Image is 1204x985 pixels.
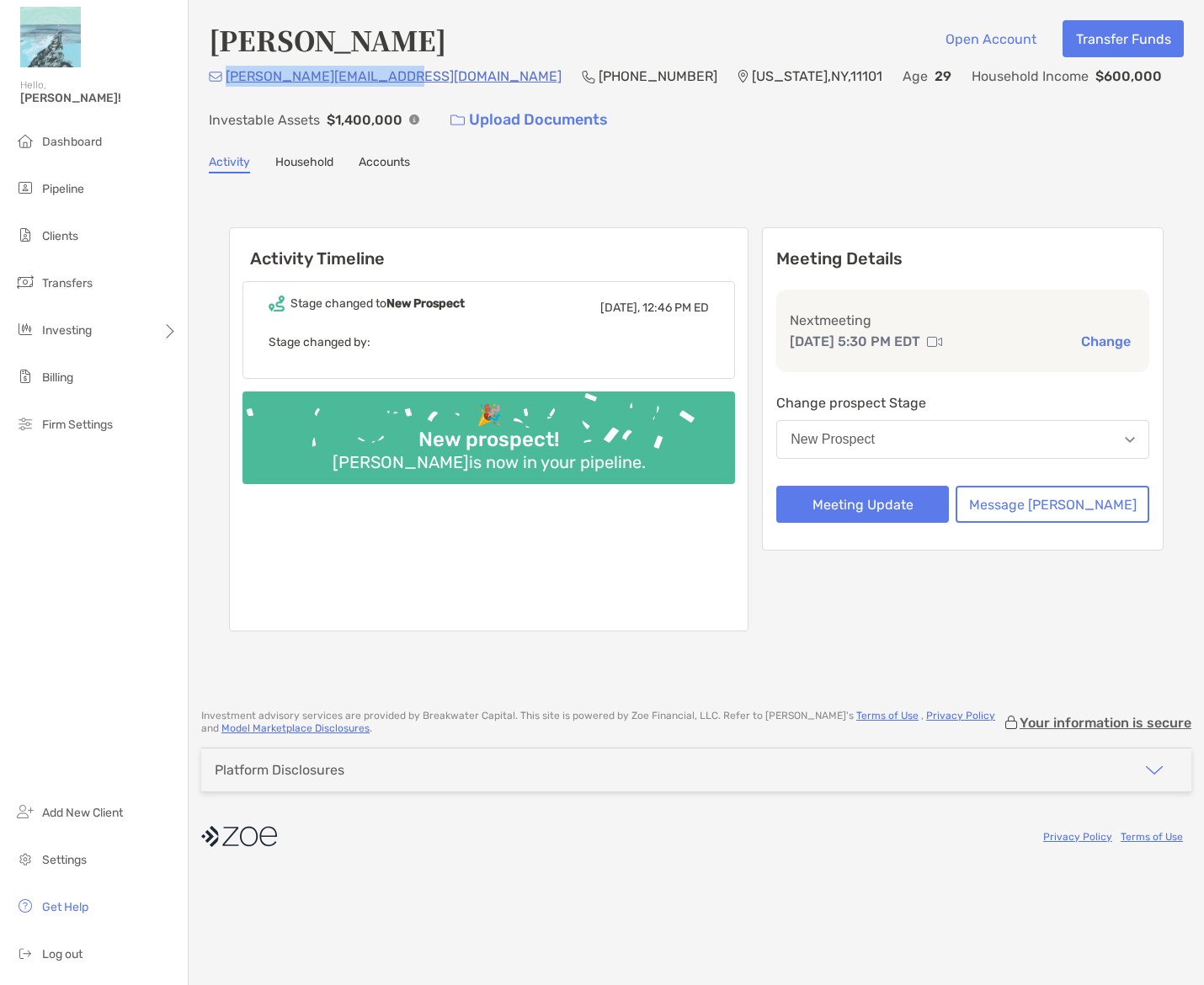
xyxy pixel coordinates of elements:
[1063,20,1184,57] button: Transfer Funds
[209,72,222,82] img: Email Icon
[221,722,370,734] a: Model Marketplace Disclosures
[326,452,653,472] div: [PERSON_NAME] is now in your pipeline.
[412,428,566,452] div: New prospect!
[15,943,35,963] img: logout icon
[42,853,87,867] span: Settings
[20,91,178,105] span: [PERSON_NAME]!
[1020,715,1191,731] p: Your information is secure
[956,486,1149,523] button: Message [PERSON_NAME]
[1043,831,1112,843] a: Privacy Policy
[42,947,83,961] span: Log out
[450,114,465,126] img: button icon
[776,248,1149,269] p: Meeting Details
[269,332,709,353] p: Stage changed by:
[790,310,1136,331] p: Next meeting
[20,7,81,67] img: Zoe Logo
[386,296,465,311] b: New Prospect
[470,403,509,428] div: 🎉
[856,710,919,721] a: Terms of Use
[927,335,942,349] img: communication type
[42,806,123,820] span: Add New Client
[776,486,949,523] button: Meeting Update
[275,155,333,173] a: Household
[42,135,102,149] span: Dashboard
[42,900,88,914] span: Get Help
[15,801,35,822] img: add_new_client icon
[582,70,595,83] img: Phone Icon
[201,817,277,855] img: company logo
[209,155,250,173] a: Activity
[201,710,1003,735] p: Investment advisory services are provided by Breakwater Capital . This site is powered by Zoe Fin...
[42,418,113,432] span: Firm Settings
[15,896,35,916] img: get-help icon
[15,178,35,198] img: pipeline icon
[209,109,320,130] p: Investable Assets
[42,370,73,385] span: Billing
[932,20,1049,57] button: Open Account
[1076,333,1136,350] button: Change
[903,66,928,87] p: Age
[15,366,35,386] img: billing icon
[290,296,465,311] div: Stage changed to
[1095,66,1162,87] p: $600,000
[359,155,410,173] a: Accounts
[230,228,748,269] h6: Activity Timeline
[1121,831,1183,843] a: Terms of Use
[642,301,709,315] span: 12:46 PM ED
[972,66,1089,87] p: Household Income
[15,225,35,245] img: clients icon
[15,413,35,434] img: firm-settings icon
[409,114,419,125] img: Info Icon
[776,392,1149,413] p: Change prospect Stage
[327,109,402,130] p: $1,400,000
[215,762,344,778] div: Platform Disclosures
[752,66,882,87] p: [US_STATE] , NY , 11101
[776,420,1149,459] button: New Prospect
[226,66,562,87] p: [PERSON_NAME][EMAIL_ADDRESS][DOMAIN_NAME]
[15,319,35,339] img: investing icon
[599,66,717,87] p: [PHONE_NUMBER]
[42,323,92,338] span: Investing
[600,301,640,315] span: [DATE],
[15,130,35,151] img: dashboard icon
[935,66,951,87] p: 29
[1144,760,1164,780] img: icon arrow
[1125,437,1135,443] img: Open dropdown arrow
[440,102,619,138] a: Upload Documents
[738,70,749,83] img: Location Icon
[791,432,875,447] div: New Prospect
[926,710,995,721] a: Privacy Policy
[15,272,35,292] img: transfers icon
[209,20,446,59] h4: [PERSON_NAME]
[269,295,285,311] img: Event icon
[15,849,35,869] img: settings icon
[790,331,920,352] p: [DATE] 5:30 PM EDT
[42,229,78,243] span: Clients
[42,276,93,290] span: Transfers
[42,182,84,196] span: Pipeline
